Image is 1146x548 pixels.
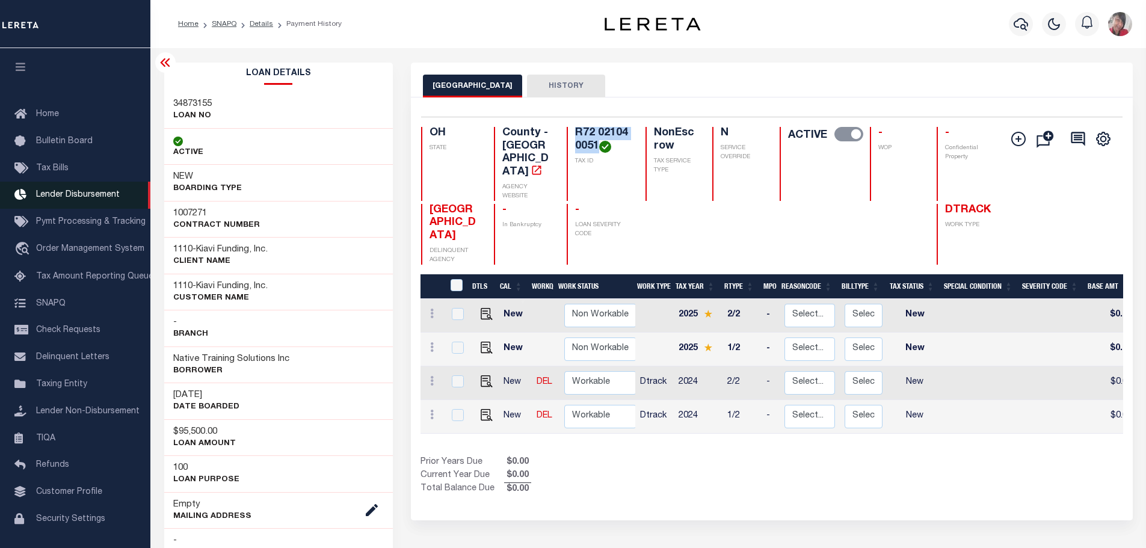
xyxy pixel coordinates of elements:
h3: - [173,244,268,256]
p: In Bankruptcy [502,221,552,230]
span: Taxing Entity [36,380,87,389]
td: 2/2 [722,299,762,333]
span: DTRACK [945,205,991,215]
h3: NEW [173,171,242,183]
td: $0.00 [1086,366,1137,400]
p: STATE [430,144,479,153]
p: LOAN NO [173,110,212,122]
td: $0.00 [1086,299,1137,333]
td: 2/2 [722,366,762,400]
span: Delinquent Letters [36,353,109,362]
th: BillType: activate to sort column ascending [837,274,884,299]
button: [GEOGRAPHIC_DATA] [423,75,522,97]
span: [GEOGRAPHIC_DATA] [430,205,476,241]
span: Order Management System [36,245,144,253]
td: New [887,299,942,333]
span: - [575,205,579,215]
a: Details [250,20,273,28]
td: New [887,400,942,434]
a: DEL [537,378,552,386]
span: Refunds [36,461,69,469]
td: New [499,299,532,333]
label: ACTIVE [788,127,827,144]
td: New [499,366,532,400]
td: - [762,400,780,434]
h3: 100 [173,462,239,474]
td: $0.00 [1086,333,1137,366]
p: TAX ID [575,157,631,166]
span: Tax Amount Reporting Queue [36,272,153,281]
i: travel_explore [14,242,34,257]
td: 2025 [674,333,722,366]
h3: - [173,280,268,292]
th: CAL: activate to sort column ascending [495,274,527,299]
td: 2024 [674,366,722,400]
span: Bulletin Board [36,137,93,146]
th: RType: activate to sort column ascending [719,274,759,299]
p: WORK TYPE [945,221,995,230]
p: AGENCY WEBSITE [502,183,552,201]
span: Security Settings [36,515,105,523]
p: WOP [878,144,922,153]
a: SNAPQ [212,20,236,28]
p: Branch [173,328,208,340]
span: TIQA [36,434,55,442]
span: - [945,128,949,138]
td: 1/2 [722,400,762,434]
th: &nbsp;&nbsp;&nbsp;&nbsp;&nbsp;&nbsp;&nbsp;&nbsp;&nbsp;&nbsp; [421,274,443,299]
button: HISTORY [527,75,605,97]
td: Dtrack [635,400,674,434]
p: BOARDING TYPE [173,183,242,195]
span: SNAPQ [36,299,66,307]
h3: 1007271 [173,208,260,220]
td: New [887,333,942,366]
span: Kiavi Funding, Inc. [196,282,268,291]
th: DTLS [467,274,495,299]
span: 1110 [173,282,193,291]
h4: County - [GEOGRAPHIC_DATA] [502,127,552,179]
td: 2025 [674,299,722,333]
p: SERVICE OVERRIDE [721,144,765,162]
a: DEL [537,411,552,420]
h4: N [721,127,765,140]
h3: 34873155 [173,98,212,110]
td: Dtrack [635,366,674,400]
td: - [762,299,780,333]
td: 2024 [674,400,722,434]
span: $0.00 [504,483,531,496]
th: Work Type [632,274,671,299]
span: Kiavi Funding, Inc. [196,245,268,254]
p: CUSTOMER Name [173,292,268,304]
td: 1/2 [722,333,762,366]
h3: Native Training Solutions Inc [173,353,289,365]
span: Check Requests [36,326,100,334]
span: Pymt Processing & Tracking [36,218,146,226]
img: Star.svg [704,310,712,318]
th: Tax Status: activate to sort column ascending [884,274,939,299]
p: LOAN AMOUNT [173,438,236,450]
img: logo-dark.svg [605,17,701,31]
p: LOAN SEVERITY CODE [575,221,631,239]
span: Home [36,110,59,119]
td: Current Year Due [421,469,504,482]
th: Special Condition: activate to sort column ascending [939,274,1017,299]
td: New [499,333,532,366]
td: New [499,400,532,434]
h3: Empty [173,499,251,511]
td: $0.00 [1086,400,1137,434]
p: DELINQUENT AGENCY [430,247,479,265]
p: TAX SERVICE TYPE [654,157,698,175]
span: Customer Profile [36,488,102,496]
span: Tax Bills [36,164,69,173]
h4: NonEscrow [654,127,698,153]
td: - [762,366,780,400]
a: Home [178,20,199,28]
li: Payment History [273,19,342,29]
p: Mailing Address [173,511,251,523]
th: ReasonCode: activate to sort column ascending [777,274,837,299]
p: Borrower [173,365,289,377]
span: Lender Non-Disbursement [36,407,140,416]
th: Work Status [553,274,635,299]
span: 1110 [173,245,193,254]
p: DATE BOARDED [173,401,239,413]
